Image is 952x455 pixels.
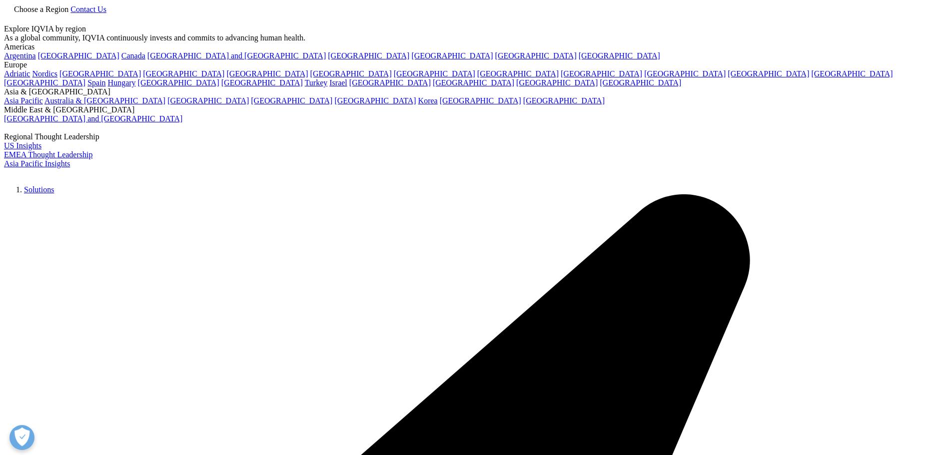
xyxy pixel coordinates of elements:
a: Adriatic [4,69,30,78]
a: [GEOGRAPHIC_DATA] [251,96,332,105]
a: [GEOGRAPHIC_DATA] [811,69,893,78]
a: [GEOGRAPHIC_DATA] [600,78,681,87]
a: [GEOGRAPHIC_DATA] [394,69,475,78]
a: [GEOGRAPHIC_DATA] [440,96,521,105]
a: [GEOGRAPHIC_DATA] [143,69,224,78]
a: [GEOGRAPHIC_DATA] [334,96,416,105]
a: [GEOGRAPHIC_DATA] [310,69,392,78]
a: Australia & [GEOGRAPHIC_DATA] [44,96,165,105]
div: Middle East & [GEOGRAPHIC_DATA] [4,105,948,114]
div: Explore IQVIA by region [4,24,948,33]
a: [GEOGRAPHIC_DATA] [477,69,559,78]
a: Asia Pacific Insights [4,159,70,168]
a: [GEOGRAPHIC_DATA] [38,51,119,60]
a: [GEOGRAPHIC_DATA] and [GEOGRAPHIC_DATA] [147,51,326,60]
a: [GEOGRAPHIC_DATA] [4,78,85,87]
a: [GEOGRAPHIC_DATA] [221,78,303,87]
a: [GEOGRAPHIC_DATA] [349,78,431,87]
a: [GEOGRAPHIC_DATA] [433,78,514,87]
a: [GEOGRAPHIC_DATA] [495,51,577,60]
a: Nordics [32,69,57,78]
div: Americas [4,42,948,51]
a: [GEOGRAPHIC_DATA] [59,69,141,78]
a: [GEOGRAPHIC_DATA] [138,78,219,87]
a: Hungary [108,78,136,87]
a: Spain [87,78,105,87]
a: US Insights [4,141,41,150]
a: Solutions [24,185,54,194]
a: [GEOGRAPHIC_DATA] [579,51,660,60]
div: Europe [4,60,948,69]
a: EMEA Thought Leadership [4,150,92,159]
a: [GEOGRAPHIC_DATA] [728,69,809,78]
a: Turkey [305,78,328,87]
div: Regional Thought Leadership [4,132,948,141]
a: Contact Us [70,5,106,13]
a: [GEOGRAPHIC_DATA] [411,51,493,60]
a: [GEOGRAPHIC_DATA] [328,51,409,60]
a: [GEOGRAPHIC_DATA] [523,96,605,105]
a: Israel [329,78,347,87]
a: [GEOGRAPHIC_DATA] [561,69,642,78]
button: Open Preferences [9,425,34,450]
a: [GEOGRAPHIC_DATA] [226,69,308,78]
a: [GEOGRAPHIC_DATA] [516,78,598,87]
span: Choose a Region [14,5,68,13]
a: [GEOGRAPHIC_DATA] and [GEOGRAPHIC_DATA] [4,114,182,123]
div: Asia & [GEOGRAPHIC_DATA] [4,87,948,96]
a: Canada [121,51,145,60]
div: As a global community, IQVIA continuously invests and commits to advancing human health. [4,33,948,42]
a: [GEOGRAPHIC_DATA] [167,96,249,105]
a: [GEOGRAPHIC_DATA] [644,69,726,78]
a: Asia Pacific [4,96,43,105]
a: Argentina [4,51,36,60]
a: Korea [418,96,438,105]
